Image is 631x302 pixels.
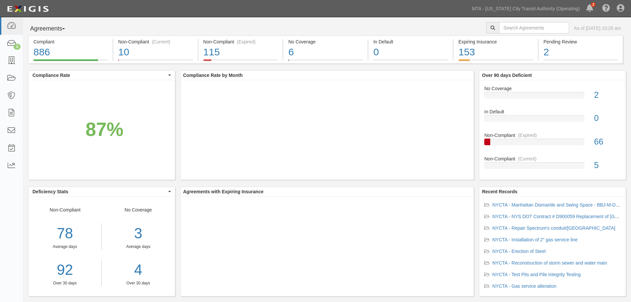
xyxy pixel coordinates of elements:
[589,112,626,124] div: 0
[28,187,175,196] button: Deficiency Stats
[482,73,532,78] b: Over 90 days Deficient
[482,189,517,194] b: Recent Records
[492,260,607,266] a: NYCTA - Reconstruction of storm sewer and water main
[203,45,278,59] div: 115
[33,45,108,59] div: 886
[484,85,621,109] a: No Coverage2
[288,38,363,45] div: No Coverage
[183,73,243,78] b: Compliance Rate by Month
[113,59,198,65] a: Non-Compliant(Current)10
[28,207,102,286] div: Non-Compliant
[203,38,278,45] div: Non-Compliant (Expired)
[33,38,108,45] div: Compliant
[28,280,101,286] div: Over 30 days
[544,45,618,59] div: 2
[458,38,533,45] div: Expiring Insurance
[492,202,622,208] a: NYCTA - Manhattan Dismantle and Swing Space - BBJ-M-DSS
[499,22,569,33] input: Search Agreements
[32,72,167,79] span: Compliance Rate
[539,59,623,65] a: Pending Review2
[589,89,626,101] div: 2
[28,22,78,35] button: Agreements
[484,155,621,174] a: Non-Compliant(Current)5
[518,132,537,139] div: (Expired)
[479,85,626,92] div: No Coverage
[283,59,368,65] a: No Coverage6
[544,38,618,45] div: Pending Review
[479,155,626,162] div: Non-Compliant
[589,159,626,171] div: 5
[589,136,626,148] div: 66
[107,223,170,244] div: 3
[107,280,170,286] div: Over 30 days
[492,249,546,254] a: NYCTA - Erection of Steel
[469,2,583,15] a: MTA - [US_STATE] City Transit Authority (Operating)
[237,38,256,45] div: (Expired)
[28,260,101,280] a: 92
[183,189,264,194] b: Agreements with Expiring Insurance
[118,38,193,45] div: Non-Compliant (Current)
[152,38,170,45] div: (Current)
[368,59,453,65] a: In Default0
[28,71,175,80] button: Compliance Rate
[28,59,113,65] a: Compliant886
[107,244,170,250] div: Average days
[288,45,363,59] div: 6
[492,237,578,242] a: NYCTA - Installation of 2" gas service line
[574,25,621,31] div: As of [DATE] 10:26 am
[32,188,167,195] span: Deficiency Stats
[14,44,21,50] div: 3
[107,260,170,280] a: 4
[453,59,538,65] a: Expiring Insurance153
[492,272,581,277] a: NYCTA - Test Pits and Pile Integrity Testing
[602,5,610,13] i: Help Center - Complianz
[479,132,626,139] div: Non-Compliant
[458,45,533,59] div: 153
[492,225,615,231] a: NYCTA - Repair Spectrum's conduit/[GEOGRAPHIC_DATA]
[85,116,123,143] div: 87%
[102,207,175,286] div: No Coverage
[28,244,101,250] div: Average days
[373,38,448,45] div: In Default
[518,155,537,162] div: (Current)
[492,283,556,289] a: NYCTA - Gas service alteration
[118,45,193,59] div: 10
[5,3,51,15] img: Logo
[479,108,626,115] div: In Default
[373,45,448,59] div: 0
[484,132,621,155] a: Non-Compliant(Expired)66
[198,59,283,65] a: Non-Compliant(Expired)115
[28,223,101,244] div: 78
[484,108,621,132] a: In Default0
